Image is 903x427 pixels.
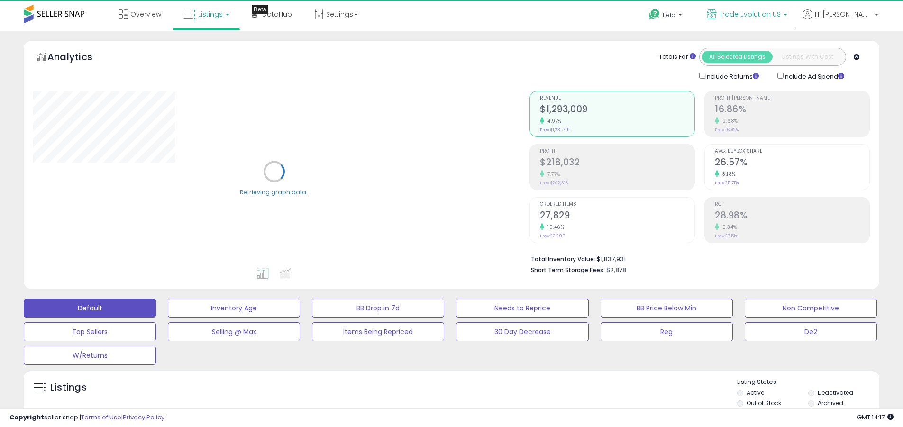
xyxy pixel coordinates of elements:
[747,389,764,397] label: Active
[715,157,869,170] h2: 26.57%
[715,127,739,133] small: Prev: 16.42%
[312,299,444,318] button: BB Drop in 7d
[715,210,869,223] h2: 28.98%
[747,399,781,407] label: Out of Stock
[456,322,588,341] button: 30 Day Decrease
[715,180,739,186] small: Prev: 25.75%
[531,255,595,263] b: Total Inventory Value:
[24,322,156,341] button: Top Sellers
[745,322,877,341] button: De2
[770,71,859,82] div: Include Ad Spend
[240,188,309,196] div: Retrieving graph data..
[715,233,738,239] small: Prev: 27.51%
[262,9,292,19] span: DataHub
[818,399,843,407] label: Archived
[9,413,164,422] div: seller snap | |
[659,53,696,62] div: Totals For
[641,1,692,31] a: Help
[606,265,626,274] span: $2,878
[715,96,869,101] span: Profit [PERSON_NAME]
[715,202,869,207] span: ROI
[252,5,268,14] div: Tooltip anchor
[601,322,733,341] button: Reg
[312,322,444,341] button: Items Being Repriced
[24,346,156,365] button: W/Returns
[803,9,878,31] a: Hi [PERSON_NAME]
[715,104,869,117] h2: 16.86%
[719,9,781,19] span: Trade Evolution US
[81,413,121,422] a: Terms of Use
[737,378,879,387] p: Listing States:
[540,180,568,186] small: Prev: $202,318
[540,210,694,223] h2: 27,829
[540,233,565,239] small: Prev: 23,296
[540,96,694,101] span: Revenue
[719,224,737,231] small: 5.34%
[745,299,877,318] button: Non Competitive
[544,118,562,125] small: 4.97%
[123,413,164,422] a: Privacy Policy
[540,149,694,154] span: Profit
[544,171,560,178] small: 7.77%
[168,322,300,341] button: Selling @ Max
[544,224,564,231] small: 19.46%
[601,299,733,318] button: BB Price Below Min
[815,9,872,19] span: Hi [PERSON_NAME]
[719,171,736,178] small: 3.18%
[648,9,660,20] i: Get Help
[692,71,770,82] div: Include Returns
[47,50,111,66] h5: Analytics
[130,9,161,19] span: Overview
[857,413,894,422] span: 2025-09-11 14:17 GMT
[50,381,87,394] h5: Listings
[715,149,869,154] span: Avg. Buybox Share
[540,157,694,170] h2: $218,032
[818,389,853,397] label: Deactivated
[540,104,694,117] h2: $1,293,009
[531,253,863,264] li: $1,837,931
[456,299,588,318] button: Needs to Reprice
[663,11,675,19] span: Help
[540,202,694,207] span: Ordered Items
[531,266,605,274] b: Short Term Storage Fees:
[772,51,843,63] button: Listings With Cost
[168,299,300,318] button: Inventory Age
[719,118,738,125] small: 2.68%
[198,9,223,19] span: Listings
[24,299,156,318] button: Default
[9,413,44,422] strong: Copyright
[540,127,570,133] small: Prev: $1,231,791
[702,51,773,63] button: All Selected Listings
